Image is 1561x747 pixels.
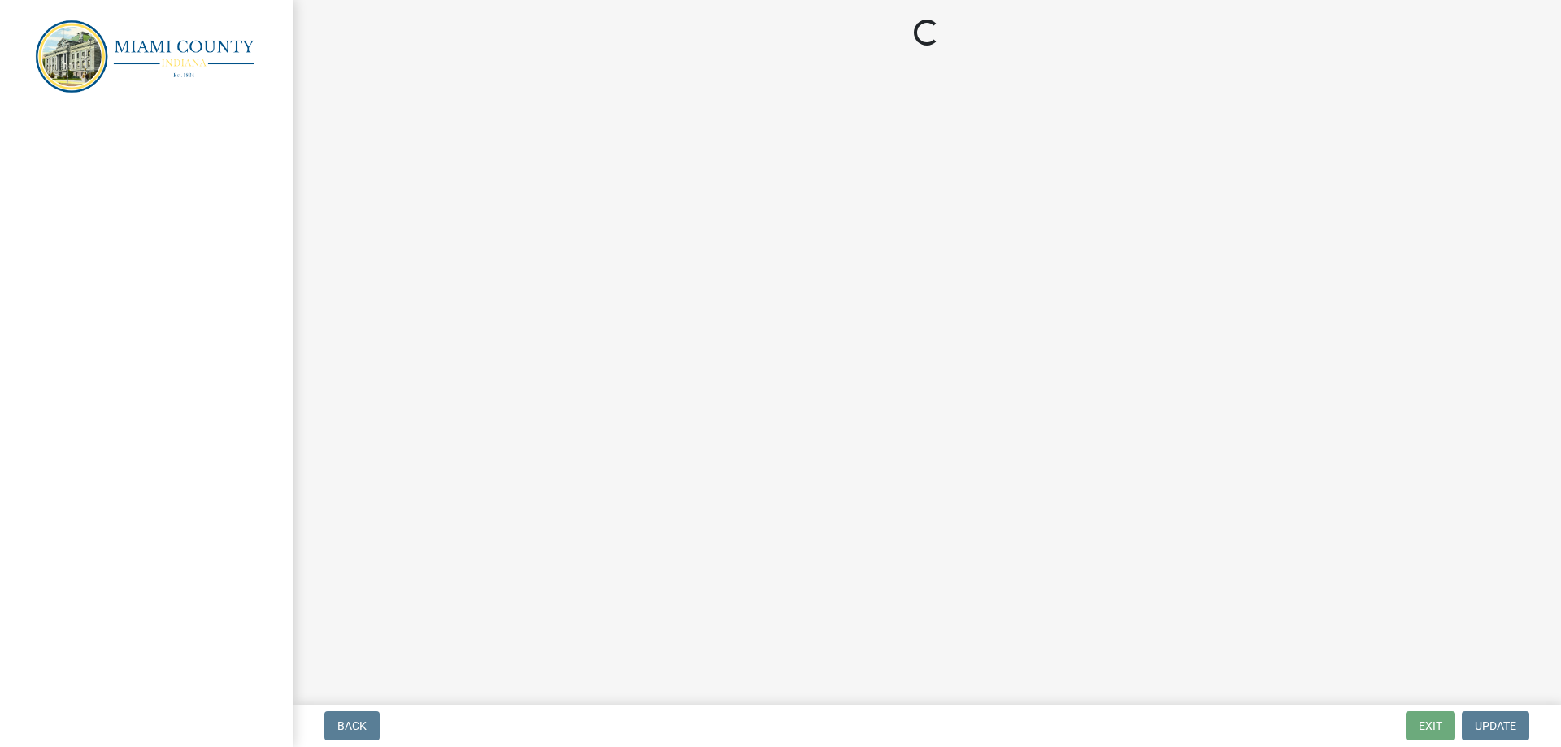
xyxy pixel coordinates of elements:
[1462,711,1529,740] button: Update
[33,17,267,94] img: Miami County, Indiana
[1475,719,1516,732] span: Update
[1406,711,1455,740] button: Exit
[324,711,380,740] button: Back
[337,719,367,732] span: Back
